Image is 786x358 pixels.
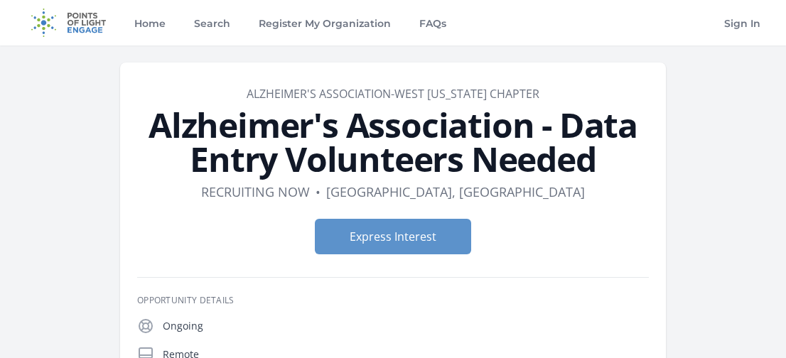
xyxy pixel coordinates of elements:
[247,86,539,102] a: Alzheimer's Association-West [US_STATE] Chapter
[316,182,321,202] div: •
[137,108,649,176] h1: Alzheimer's Association - Data Entry Volunteers Needed
[326,182,585,202] dd: [GEOGRAPHIC_DATA], [GEOGRAPHIC_DATA]
[137,295,649,306] h3: Opportunity Details
[201,182,310,202] dd: Recruiting now
[315,219,471,254] button: Express Interest
[163,319,649,333] p: Ongoing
